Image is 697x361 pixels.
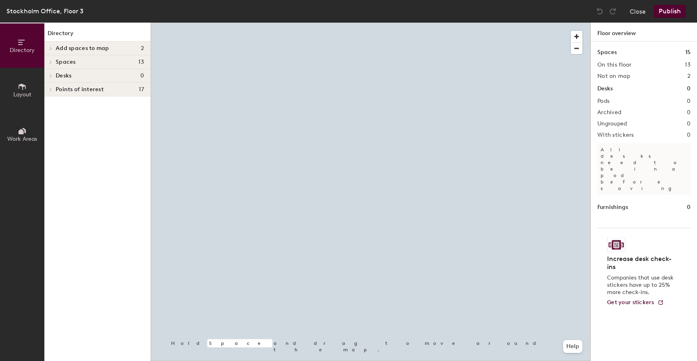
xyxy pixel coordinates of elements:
span: 2 [141,45,144,52]
h2: On this floor [597,62,632,68]
h1: 15 [685,48,691,57]
h2: With stickers [597,132,634,138]
h1: Spaces [597,48,617,57]
h1: Directory [44,29,150,42]
h1: Furnishings [597,203,628,212]
span: Directory [10,47,35,54]
h2: 0 [687,98,691,104]
h2: Pods [597,98,609,104]
p: All desks need to be in a pod before saving [597,143,691,195]
h2: Not on map [597,73,630,79]
span: Get your stickers [607,299,654,306]
img: Redo [609,7,617,15]
h2: 0 [687,121,691,127]
h2: 0 [687,109,691,116]
img: Sticker logo [607,238,626,252]
span: 17 [139,86,144,93]
span: 13 [138,59,144,65]
h1: 0 [687,84,691,93]
span: Spaces [56,59,76,65]
div: Stockholm Office, Floor 3 [6,6,83,16]
span: Work Areas [7,136,37,142]
h2: 13 [685,62,691,68]
h1: Desks [597,84,613,93]
button: Publish [654,5,686,18]
span: Desks [56,73,71,79]
a: Get your stickers [607,299,664,306]
span: 0 [140,73,144,79]
p: Companies that use desk stickers have up to 25% more check-ins. [607,274,676,296]
span: Layout [13,91,31,98]
h1: 0 [687,203,691,212]
img: Undo [596,7,604,15]
h1: Floor overview [591,23,697,42]
button: Help [563,340,582,353]
h4: Increase desk check-ins [607,255,676,271]
h2: Archived [597,109,621,116]
button: Close [630,5,646,18]
h2: Ungrouped [597,121,627,127]
span: Points of interest [56,86,104,93]
span: Add spaces to map [56,45,109,52]
h2: 0 [687,132,691,138]
h2: 2 [687,73,691,79]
